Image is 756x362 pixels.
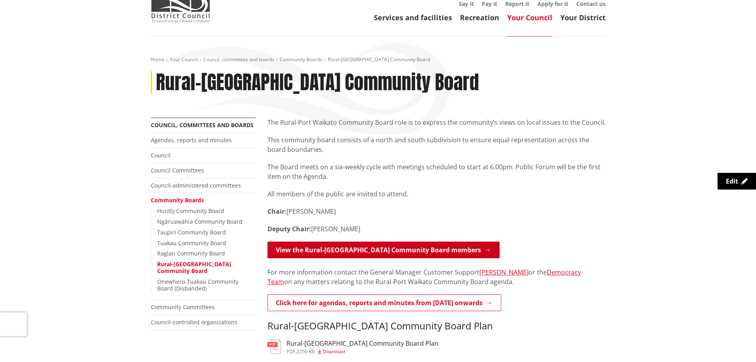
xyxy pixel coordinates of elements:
a: Council-administered committees [151,182,241,189]
a: Raglan Community Board [157,250,225,257]
iframe: Messenger Launcher [719,329,748,357]
div: , [287,349,439,354]
p: The Board meets on a six-weekly cycle with meetings scheduled to start at 6.00pm. Public Forum wi... [267,162,606,181]
a: Edit [718,173,756,190]
strong: Chair: [267,207,287,216]
a: Recreation [460,13,499,22]
a: Council [151,151,171,159]
a: Community Committees [151,303,215,311]
a: Your District [560,13,606,22]
img: document-pdf.svg [267,340,281,354]
a: Council, committees and boards [151,121,254,129]
a: Huntly Community Board [157,207,224,215]
span: Rural-[GEOGRAPHIC_DATA] Community Board [328,56,430,63]
a: Ngāruawāhia Community Board [157,218,242,225]
h1: Rural-[GEOGRAPHIC_DATA] Community Board [156,71,479,94]
a: Community Boards [280,56,322,63]
span: Download [323,348,345,355]
a: Services and facilities [374,13,452,22]
p: This community board consists of a north and south subdivision to ensure equal representation acr... [267,135,606,154]
a: Rural-[GEOGRAPHIC_DATA] Community Board [157,260,231,275]
p: [PERSON_NAME] [267,224,606,234]
a: Taupiri Community Board [157,228,226,236]
span: 2256 KB [296,348,315,355]
strong: Deputy Chair: [267,225,311,233]
a: Click here for agendas, reports and minutes from [DATE] onwards [267,294,501,311]
a: Council-controlled organisations [151,318,237,326]
p: All members of the public are invited to attend. [267,189,606,199]
a: Agendas, reports and minutes [151,136,232,144]
a: View the Rural-[GEOGRAPHIC_DATA] Community Board members [267,242,500,258]
a: Onewhero-Tuakau Community Board (Disbanded) [157,278,239,292]
h3: Rural-[GEOGRAPHIC_DATA] Community Board Plan [267,320,606,332]
p: The Rural-Port Waikato Community Board role is to express the community’s views on local issues t... [267,118,606,127]
a: Tuakau Community Board [157,239,226,247]
span: pdf [287,348,295,355]
span: Edit [726,177,738,186]
a: Your Council [170,56,198,63]
a: Council, committees and boards [203,56,274,63]
a: [PERSON_NAME] [479,268,529,277]
h3: Rural-[GEOGRAPHIC_DATA] Community Board Plan [287,340,439,347]
a: Community Boards [151,196,204,204]
a: Your Council [507,13,552,22]
a: Home [151,56,164,63]
a: Democracy Team [267,268,581,286]
p: For more information contact the General Manager Customer Support or the on any matters relating ... [267,267,606,287]
a: Council Committees [151,166,204,174]
a: Rural-[GEOGRAPHIC_DATA] Community Board Plan pdf,2256 KB Download [267,340,439,354]
nav: breadcrumb [151,56,606,63]
p: [PERSON_NAME] [267,207,606,216]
